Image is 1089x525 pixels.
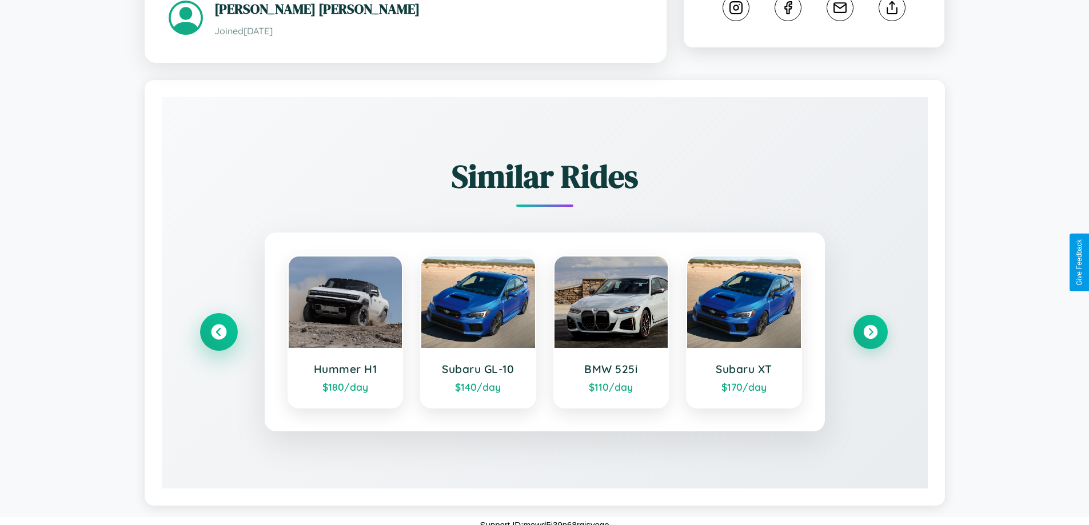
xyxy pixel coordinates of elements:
[300,362,391,376] h3: Hummer H1
[300,380,391,393] div: $ 180 /day
[699,380,789,393] div: $ 170 /day
[566,380,657,393] div: $ 110 /day
[553,255,669,408] a: BMW 525i$110/day
[288,255,404,408] a: Hummer H1$180/day
[214,23,643,39] p: Joined [DATE]
[433,362,524,376] h3: Subaru GL-10
[699,362,789,376] h3: Subaru XT
[1075,239,1083,286] div: Give Feedback
[686,255,802,408] a: Subaru XT$170/day
[202,154,888,198] h2: Similar Rides
[566,362,657,376] h3: BMW 525i
[433,380,524,393] div: $ 140 /day
[420,255,536,408] a: Subaru GL-10$140/day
